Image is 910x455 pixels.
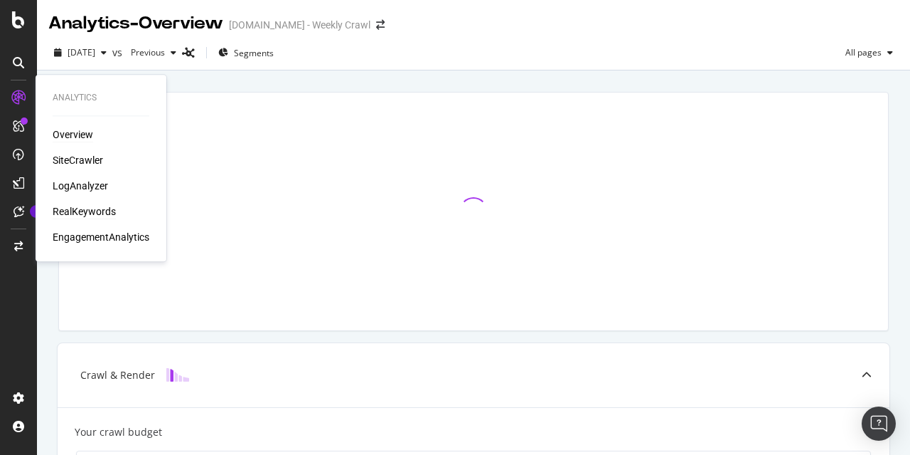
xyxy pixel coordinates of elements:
[53,230,149,244] a: EngagementAnalytics
[862,407,896,441] div: Open Intercom Messenger
[376,20,385,30] div: arrow-right-arrow-left
[234,47,274,59] span: Segments
[840,46,882,58] span: All pages
[53,127,93,142] a: Overview
[80,368,155,382] div: Crawl & Render
[75,425,162,439] div: Your crawl budget
[229,18,370,32] div: [DOMAIN_NAME] - Weekly Crawl
[53,204,116,219] a: RealKeywords
[53,179,108,193] a: LogAnalyzer
[840,41,899,64] button: All pages
[48,41,112,64] button: [DATE]
[125,46,165,58] span: Previous
[213,41,279,64] button: Segments
[53,92,149,104] div: Analytics
[53,153,103,167] a: SiteCrawler
[125,41,182,64] button: Previous
[48,11,223,36] div: Analytics - Overview
[30,205,43,218] div: Tooltip anchor
[166,368,189,382] img: block-icon
[112,46,125,60] span: vs
[68,46,95,58] span: 2025 Sep. 11th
